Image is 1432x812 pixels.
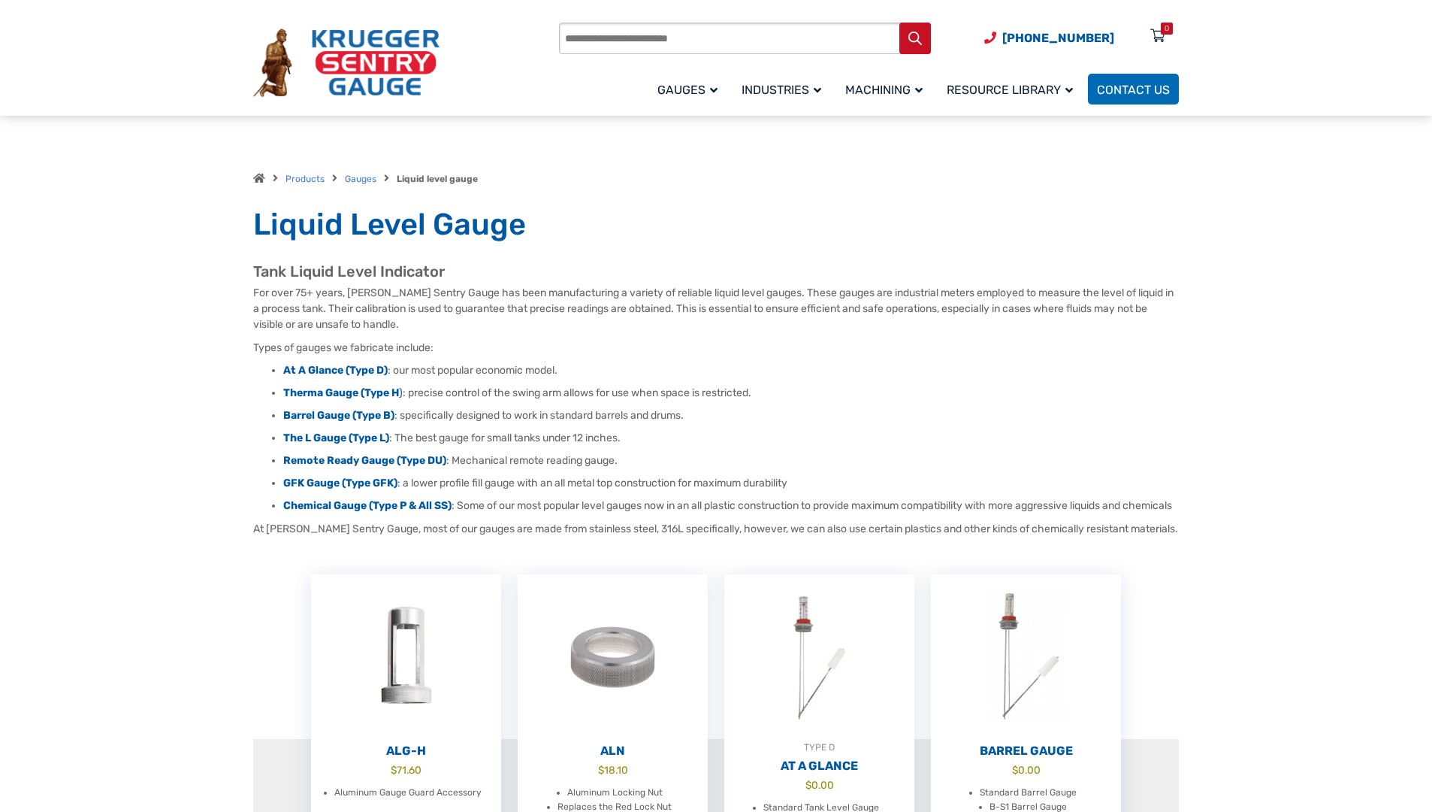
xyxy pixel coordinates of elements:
[334,786,482,801] li: Aluminum Gauge Guard Accessory
[567,786,663,801] li: Aluminum Locking Nut
[253,262,1179,281] h2: Tank Liquid Level Indicator
[518,744,708,759] h2: ALN
[733,71,836,107] a: Industries
[285,174,325,184] a: Products
[598,764,628,776] bdi: 18.10
[311,574,501,740] img: ALG-OF
[391,764,421,776] bdi: 71.60
[283,386,403,399] a: Therma Gauge (Type H)
[391,764,397,776] span: $
[598,764,604,776] span: $
[283,498,1179,514] li: : Some of our most popular level gauges now in an all plastic construction to provide maximum com...
[931,574,1121,740] img: Barrel Gauge
[283,363,1179,378] li: : our most popular economic model.
[980,786,1077,801] li: Standard Barrel Gauge
[648,71,733,107] a: Gauges
[283,499,452,512] a: Chemical Gauge (Type P & All SS)
[283,408,1179,423] li: : specifically designed to work in standard barrels and drums.
[724,759,914,774] h2: At A Glance
[311,744,501,759] h2: ALG-H
[253,206,1179,244] h1: Liquid Level Gauge
[1088,74,1179,105] a: Contact Us
[1012,764,1018,776] span: $
[1002,31,1114,45] span: [PHONE_NUMBER]
[283,431,1179,446] li: : The best gauge for small tanks under 12 inches.
[657,83,718,97] span: Gauges
[283,476,1179,491] li: : a lower profile fill gauge with an all metal top construction for maximum durability
[984,29,1114,47] a: Phone Number (920) 434-8860
[938,71,1088,107] a: Resource Library
[283,409,394,422] a: Barrel Gauge (Type B)
[805,779,811,791] span: $
[836,71,938,107] a: Machining
[253,521,1179,537] p: At [PERSON_NAME] Sentry Gauge, most of our gauges are made from stainless steel, 316L specificall...
[345,174,376,184] a: Gauges
[742,83,821,97] span: Industries
[283,386,399,399] strong: Therma Gauge (Type H
[1165,23,1169,35] div: 0
[253,340,1179,356] p: Types of gauges we fabricate include:
[518,574,708,740] img: ALN
[724,740,914,755] div: TYPE D
[283,477,397,489] a: GFK Gauge (Type GFK)
[283,454,446,467] a: Remote Ready Gauge (Type DU)
[283,453,1179,468] li: : Mechanical remote reading gauge.
[283,386,1179,401] li: : precise control of the swing arm allows for use when space is restricted.
[805,779,834,791] bdi: 0.00
[845,83,923,97] span: Machining
[253,29,440,98] img: Krueger Sentry Gauge
[947,83,1073,97] span: Resource Library
[1012,764,1041,776] bdi: 0.00
[253,285,1179,332] p: For over 75+ years, [PERSON_NAME] Sentry Gauge has been manufacturing a variety of reliable liqui...
[283,364,388,377] a: At A Glance (Type D)
[931,744,1121,759] h2: Barrel Gauge
[724,574,914,740] img: At A Glance
[1097,83,1170,97] span: Contact Us
[397,174,478,184] strong: Liquid level gauge
[283,432,389,444] a: The L Gauge (Type L)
